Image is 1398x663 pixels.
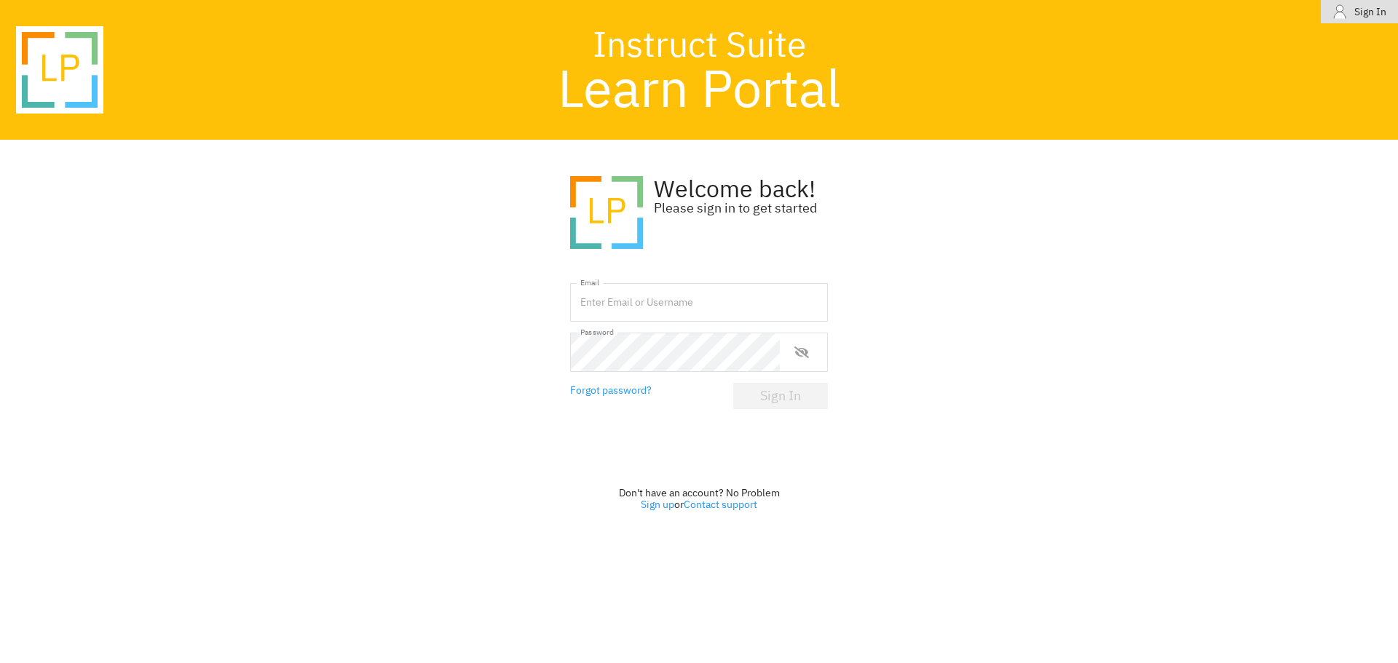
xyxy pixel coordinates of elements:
div: Don't have an account? No Problem [570,487,828,499]
div: Please sign in to get started [654,201,817,215]
div: Instruct Suite [593,26,806,61]
div: or [570,499,828,510]
div: Welcome back! [654,176,817,201]
div: Sign In [1354,3,1386,21]
a: Sign up [641,498,674,511]
div: Learn Portal [558,61,841,114]
a: Contact support [684,498,757,511]
button: show or hide password [786,336,818,368]
a: Forgot password? [570,383,682,409]
input: Enter Email or Username [570,283,828,322]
